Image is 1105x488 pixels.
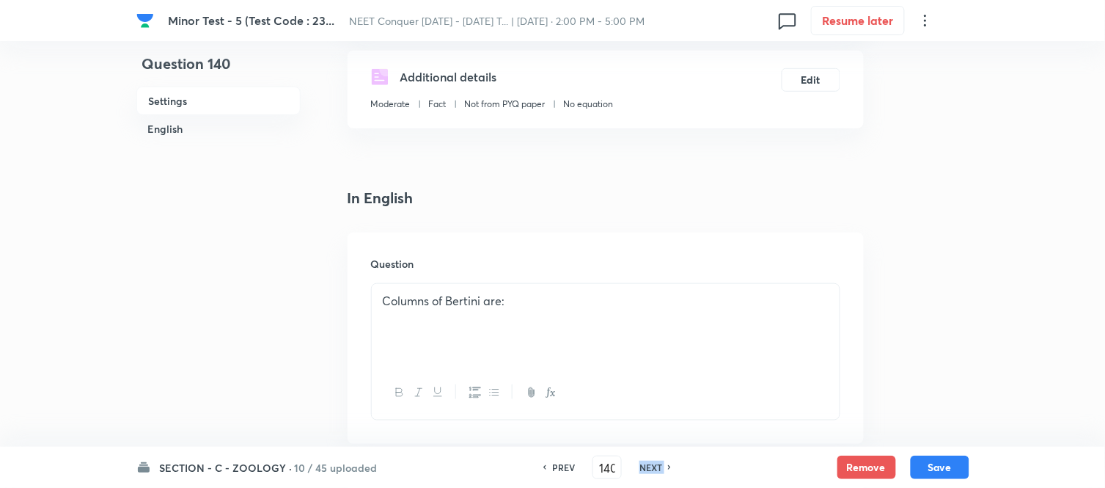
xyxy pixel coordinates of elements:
[160,460,293,476] h6: SECTION - C - ZOOLOGY ·
[371,256,840,272] h6: Question
[371,68,389,86] img: questionDetails.svg
[136,87,301,115] h6: Settings
[782,68,840,92] button: Edit
[465,98,546,111] p: Not from PYQ paper
[295,460,378,476] h6: 10 / 45 uploaded
[371,98,411,111] p: Moderate
[383,293,829,310] p: Columns of Bertini are:
[136,53,301,87] h4: Question 140
[348,187,864,209] h4: In English
[837,456,896,479] button: Remove
[400,68,497,86] h5: Additional details
[429,98,447,111] p: Fact
[911,456,969,479] button: Save
[136,12,157,29] a: Company Logo
[136,115,301,142] h6: English
[639,461,662,474] h6: NEXT
[136,12,154,29] img: Company Logo
[168,12,334,28] span: Minor Test - 5 (Test Code : 23...
[811,6,905,35] button: Resume later
[564,98,614,111] p: No equation
[349,14,645,28] span: NEET Conquer [DATE] - [DATE] T... | [DATE] · 2:00 PM - 5:00 PM
[552,461,575,474] h6: PREV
